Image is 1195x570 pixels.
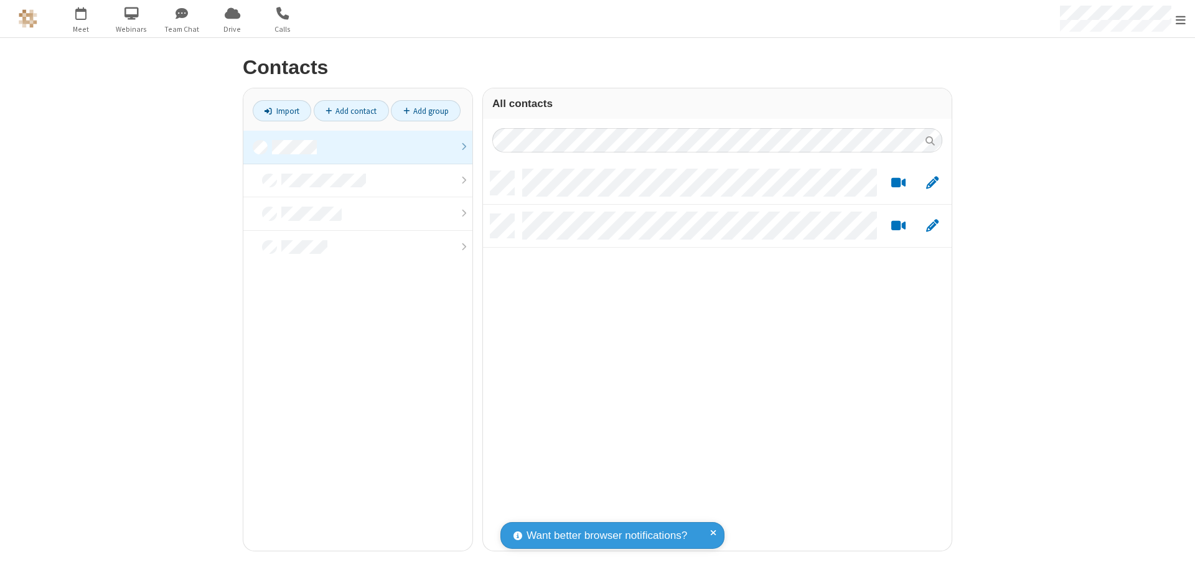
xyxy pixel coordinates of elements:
span: Webinars [108,24,155,35]
button: Start a video meeting [886,175,911,191]
span: Want better browser notifications? [527,528,687,544]
div: grid [483,162,952,551]
a: Add group [391,100,461,121]
a: Import [253,100,311,121]
span: Meet [58,24,105,35]
span: Calls [260,24,306,35]
button: Edit [920,218,944,234]
button: Edit [920,175,944,191]
img: QA Selenium DO NOT DELETE OR CHANGE [19,9,37,28]
h3: All contacts [492,98,942,110]
button: Start a video meeting [886,218,911,234]
iframe: Chat [1164,538,1186,561]
a: Add contact [314,100,389,121]
span: Team Chat [159,24,205,35]
h2: Contacts [243,57,952,78]
span: Drive [209,24,256,35]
